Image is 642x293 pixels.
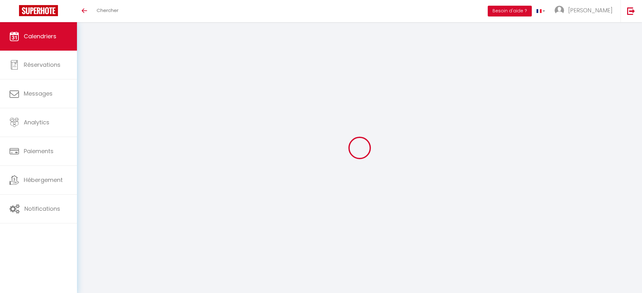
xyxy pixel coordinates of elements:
span: Paiements [24,147,54,155]
span: Calendriers [24,32,56,40]
span: Réservations [24,61,60,69]
span: Chercher [97,7,118,14]
span: [PERSON_NAME] [568,6,613,14]
span: Analytics [24,118,49,126]
img: Super Booking [19,5,58,16]
img: ... [555,6,564,15]
button: Besoin d'aide ? [488,6,532,16]
span: Hébergement [24,176,63,184]
span: Messages [24,90,53,97]
span: Notifications [24,205,60,213]
img: logout [627,7,635,15]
